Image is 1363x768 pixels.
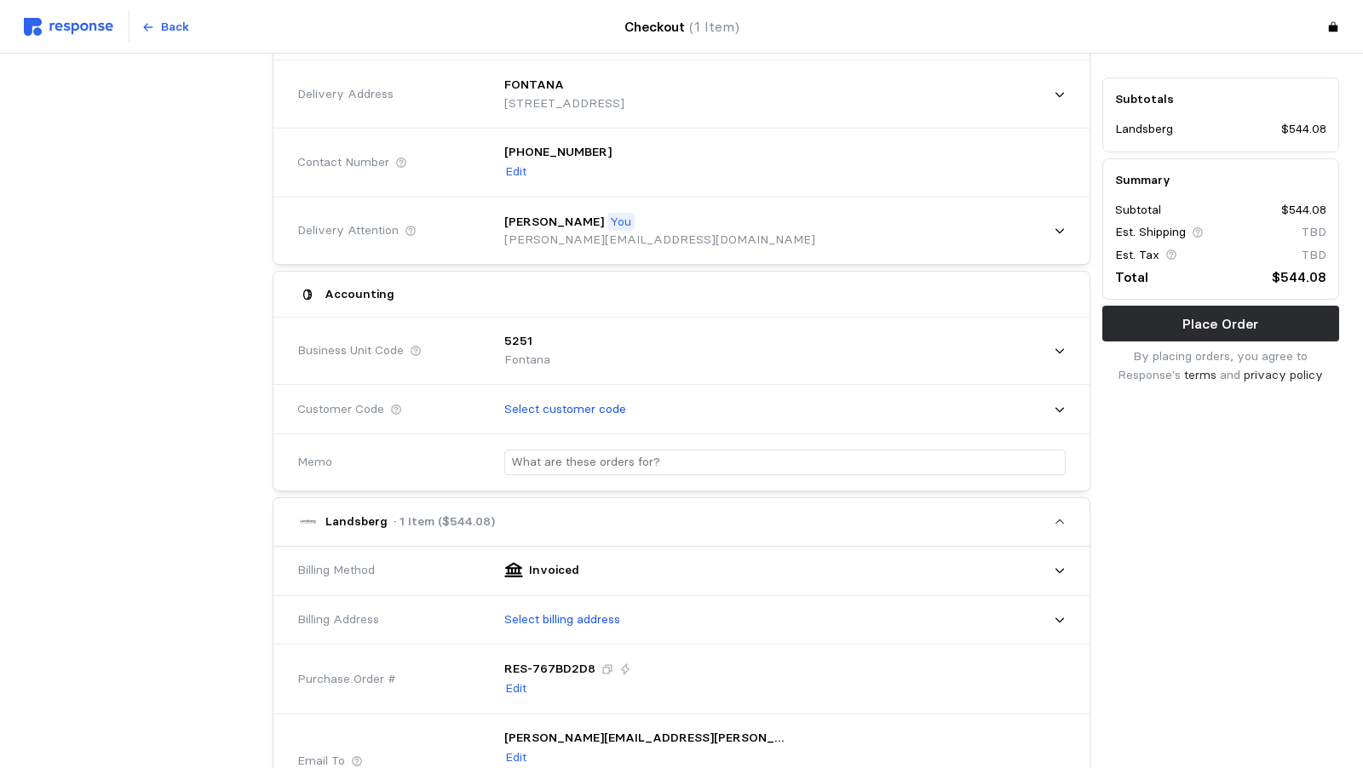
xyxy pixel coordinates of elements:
p: 5251 [504,332,532,351]
p: Edit [505,748,526,767]
span: Customer Code [297,400,384,419]
p: Fontana [504,351,550,370]
h5: Summary [1115,171,1326,189]
a: privacy policy [1244,367,1323,382]
p: You [610,213,631,232]
button: Back [132,11,198,43]
p: Select billing address [504,610,620,629]
p: Landsberg [325,513,388,531]
p: Est. Tax [1115,246,1159,265]
img: svg%3e [24,18,113,36]
span: Billing Address [297,610,379,629]
p: Back [161,18,189,37]
button: Edit [504,162,527,182]
span: Memo [297,453,332,472]
p: Est. Shipping [1115,224,1186,243]
p: TBD [1302,224,1326,243]
h4: Checkout [624,16,739,37]
h5: Accounting [325,285,394,303]
p: [STREET_ADDRESS] [504,95,624,113]
p: Place Order [1182,313,1258,335]
p: TBD [1302,246,1326,265]
p: By placing orders, you agree to Response's and [1102,347,1339,384]
p: Total [1115,267,1148,288]
span: Billing Method [297,561,375,580]
p: FONTANA [504,76,564,95]
p: $544.08 [1272,267,1326,288]
p: Edit [505,163,526,181]
a: terms [1184,367,1216,382]
h5: Subtotals [1115,90,1326,108]
p: [PERSON_NAME][EMAIL_ADDRESS][PERSON_NAME][PERSON_NAME][DOMAIN_NAME], [PERSON_NAME][DOMAIN_NAME][E... [504,729,785,748]
button: Landsberg· 1 Item ($544.08) [273,498,1090,546]
span: Business Unit Code [297,341,404,360]
p: [PHONE_NUMBER] [504,143,612,162]
p: · 1 Item ($544.08) [394,513,495,531]
span: Contact Number [297,153,389,172]
p: Select customer code [504,400,626,419]
p: RES-767BD2D8 [504,660,595,679]
p: Invoiced [529,561,579,580]
span: Purchase Order # [297,670,396,689]
p: Landsberg [1115,121,1173,140]
button: Edit [504,748,527,768]
p: [PERSON_NAME] [504,213,604,232]
p: [PERSON_NAME][EMAIL_ADDRESS][DOMAIN_NAME] [504,231,815,249]
p: $544.08 [1281,201,1326,220]
span: Delivery Address [297,85,394,104]
input: What are these orders for? [511,450,1059,475]
button: Edit [504,679,527,699]
p: Edit [505,679,526,698]
p: Subtotal [1115,201,1161,220]
button: Place Order [1102,306,1339,341]
span: (1 Item) [689,19,739,35]
p: $544.08 [1281,121,1326,140]
span: Delivery Attention [297,221,399,240]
